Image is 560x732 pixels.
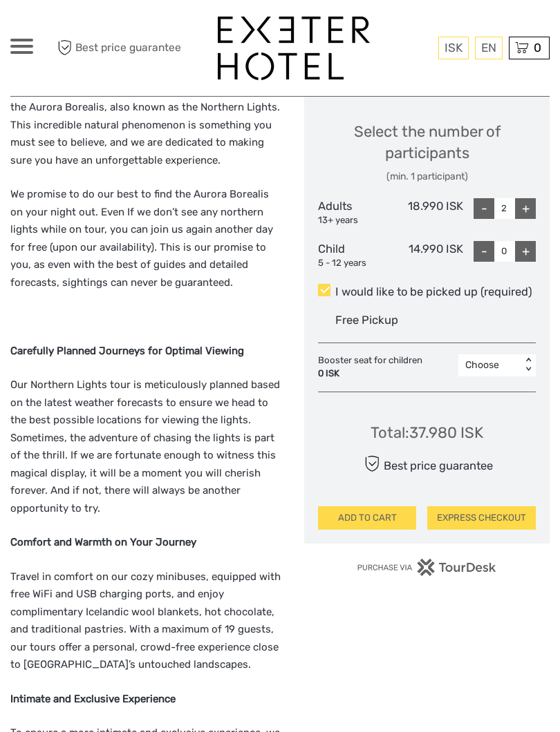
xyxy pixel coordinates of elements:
div: + [515,241,536,262]
img: 1336-96d47ae6-54fc-4907-bf00-0fbf285a6419_logo_big.jpg [218,17,370,80]
span: Best price guarantee [54,37,181,59]
div: Booster seat for children [318,354,429,381]
strong: Carefully Planned Journeys for Optimal Viewing [10,345,244,357]
div: 5 - 12 years [318,257,391,270]
div: 18.990 ISK [391,198,463,227]
div: Adults [318,198,391,227]
label: I would like to be picked up (required) [318,284,536,300]
div: Child [318,241,391,270]
button: ADD TO CART [318,506,416,530]
div: 14.990 ISK [391,241,463,270]
div: Total : 37.980 ISK [371,422,483,443]
p: We promise to do our best to find the Aurora Borealis on your night out. Even If we don’t see any... [10,186,283,291]
div: (min. 1 participant) [318,170,536,184]
strong: Intimate and Exclusive Experience [10,693,176,705]
span: Free Pickup [335,314,398,327]
div: EN [475,37,503,59]
div: Select the number of participants [318,121,536,184]
div: Choose [465,358,514,372]
div: < > [523,358,534,372]
div: + [515,198,536,219]
p: Travel in comfort on our cozy minibuses, equipped with free WiFi and USB charging ports, and enjo... [10,568,283,674]
span: 0 [532,41,543,55]
strong: Comfort and Warmth on Your Journey [10,536,196,548]
div: - [474,241,494,262]
button: Open LiveChat chat widget [11,6,53,47]
div: 13+ years [318,214,391,227]
div: Best price guarantee [361,452,493,476]
button: EXPRESS CHECKOUT [427,506,536,530]
div: 0 ISK [318,367,422,381]
p: Our Northern Lights tour is meticulously planned based on the latest weather forecasts to ensure ... [10,376,283,517]
img: PurchaseViaTourDesk.png [357,559,497,576]
p: Words alone cannot capture the breathtaking beauty of the Aurora Borealis, also known as the Nort... [10,81,283,170]
span: ISK [445,41,463,55]
div: - [474,198,494,219]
